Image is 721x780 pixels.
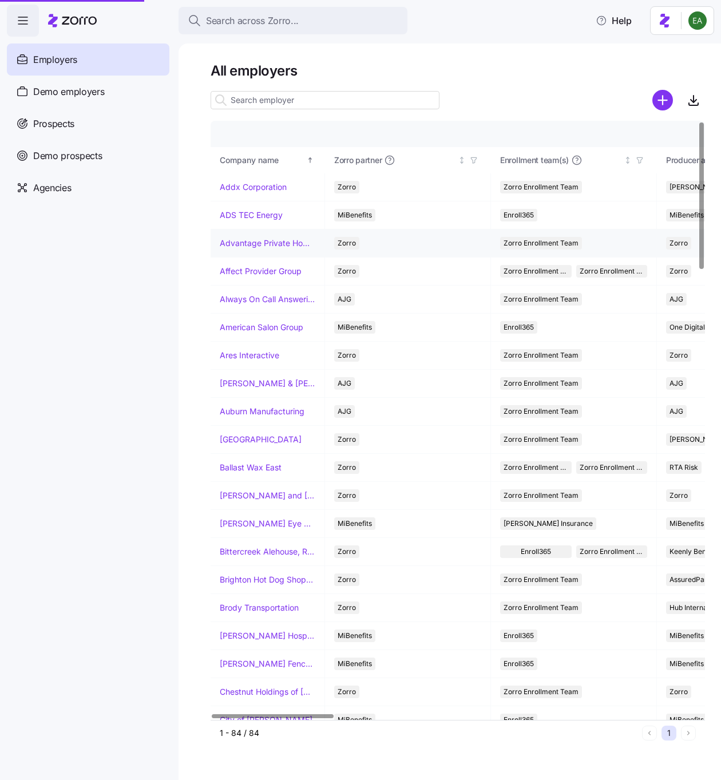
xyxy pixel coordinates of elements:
[504,573,579,586] span: Zorro Enrollment Team
[338,181,356,193] span: Zorro
[669,237,688,250] span: Zorro
[504,293,579,306] span: Zorro Enrollment Team
[306,156,314,164] div: Sorted ascending
[220,462,282,473] a: Ballast Wax East
[220,154,304,167] div: Company name
[220,658,315,670] a: [PERSON_NAME] Fence Company
[220,686,315,698] a: Chestnut Holdings of [US_STATE] Inc
[338,461,356,474] span: Zorro
[220,574,315,585] a: Brighton Hot Dog Shoppe
[504,461,568,474] span: Zorro Enrollment Team
[7,140,169,172] a: Demo prospects
[504,658,534,670] span: Enroll365
[220,266,302,277] a: Affect Provider Group
[338,517,372,530] span: MiBenefits
[669,517,704,530] span: MiBenefits
[220,546,315,557] a: Bittercreek Alehouse, Red Feather Lounge, Diablo & Sons Saloon
[681,726,696,741] button: Next page
[7,108,169,140] a: Prospects
[521,545,551,558] span: Enroll365
[220,294,315,305] a: Always On Call Answering Service
[669,265,688,278] span: Zorro
[580,545,644,558] span: Zorro Enrollment Team
[338,265,356,278] span: Zorro
[338,209,372,221] span: MiBenefits
[504,601,579,614] span: Zorro Enrollment Team
[220,181,287,193] a: Addx Corporation
[669,321,705,334] span: One Digital
[220,602,299,613] a: Brody Transportation
[338,658,372,670] span: MiBenefits
[669,686,688,698] span: Zorro
[220,727,637,739] div: 1 - 84 / 84
[338,433,356,446] span: Zorro
[338,629,372,642] span: MiBenefits
[211,62,705,80] h1: All employers
[7,172,169,204] a: Agencies
[624,156,632,164] div: Not sorted
[220,490,315,501] a: [PERSON_NAME] and [PERSON_NAME]'s Furniture
[504,265,568,278] span: Zorro Enrollment Team
[338,545,356,558] span: Zorro
[334,155,382,166] span: Zorro partner
[596,14,632,27] span: Help
[491,147,657,173] th: Enrollment team(s)Not sorted
[338,293,351,306] span: AJG
[669,293,683,306] span: AJG
[338,321,372,334] span: MiBenefits
[220,518,315,529] a: [PERSON_NAME] Eye Associates
[669,405,683,418] span: AJG
[338,573,356,586] span: Zorro
[220,209,283,221] a: ADS TEC Energy
[580,461,644,474] span: Zorro Enrollment Experts
[220,322,303,333] a: American Salon Group
[669,461,698,474] span: RTA Risk
[661,726,676,741] button: 1
[7,43,169,76] a: Employers
[504,517,593,530] span: [PERSON_NAME] Insurance
[669,209,704,221] span: MiBenefits
[33,53,77,67] span: Employers
[338,489,356,502] span: Zorro
[220,350,279,361] a: Ares Interactive
[211,147,325,173] th: Company nameSorted ascending
[338,349,356,362] span: Zorro
[580,265,644,278] span: Zorro Enrollment Experts
[33,117,74,131] span: Prospects
[504,181,579,193] span: Zorro Enrollment Team
[220,237,315,249] a: Advantage Private Home Care
[338,686,356,698] span: Zorro
[504,321,534,334] span: Enroll365
[206,14,299,28] span: Search across Zorro...
[669,489,688,502] span: Zorro
[669,629,704,642] span: MiBenefits
[688,11,707,30] img: 825f81ac18705407de6586dd0afd9873
[220,406,304,417] a: Auburn Manufacturing
[504,209,534,221] span: Enroll365
[220,378,315,389] a: [PERSON_NAME] & [PERSON_NAME]'s
[504,686,579,698] span: Zorro Enrollment Team
[458,156,466,164] div: Not sorted
[642,726,657,741] button: Previous page
[211,91,439,109] input: Search employer
[669,658,704,670] span: MiBenefits
[504,377,579,390] span: Zorro Enrollment Team
[33,85,105,99] span: Demo employers
[500,155,569,166] span: Enrollment team(s)
[338,601,356,614] span: Zorro
[338,237,356,250] span: Zorro
[504,433,579,446] span: Zorro Enrollment Team
[220,630,315,642] a: [PERSON_NAME] Hospitality
[587,9,641,32] button: Help
[338,377,351,390] span: AJG
[325,147,491,173] th: Zorro partnerNot sorted
[669,349,688,362] span: Zorro
[504,349,579,362] span: Zorro Enrollment Team
[504,405,579,418] span: Zorro Enrollment Team
[220,434,302,445] a: [GEOGRAPHIC_DATA]
[669,545,720,558] span: Keenly Benefits
[669,377,683,390] span: AJG
[338,405,351,418] span: AJG
[504,489,579,502] span: Zorro Enrollment Team
[33,181,71,195] span: Agencies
